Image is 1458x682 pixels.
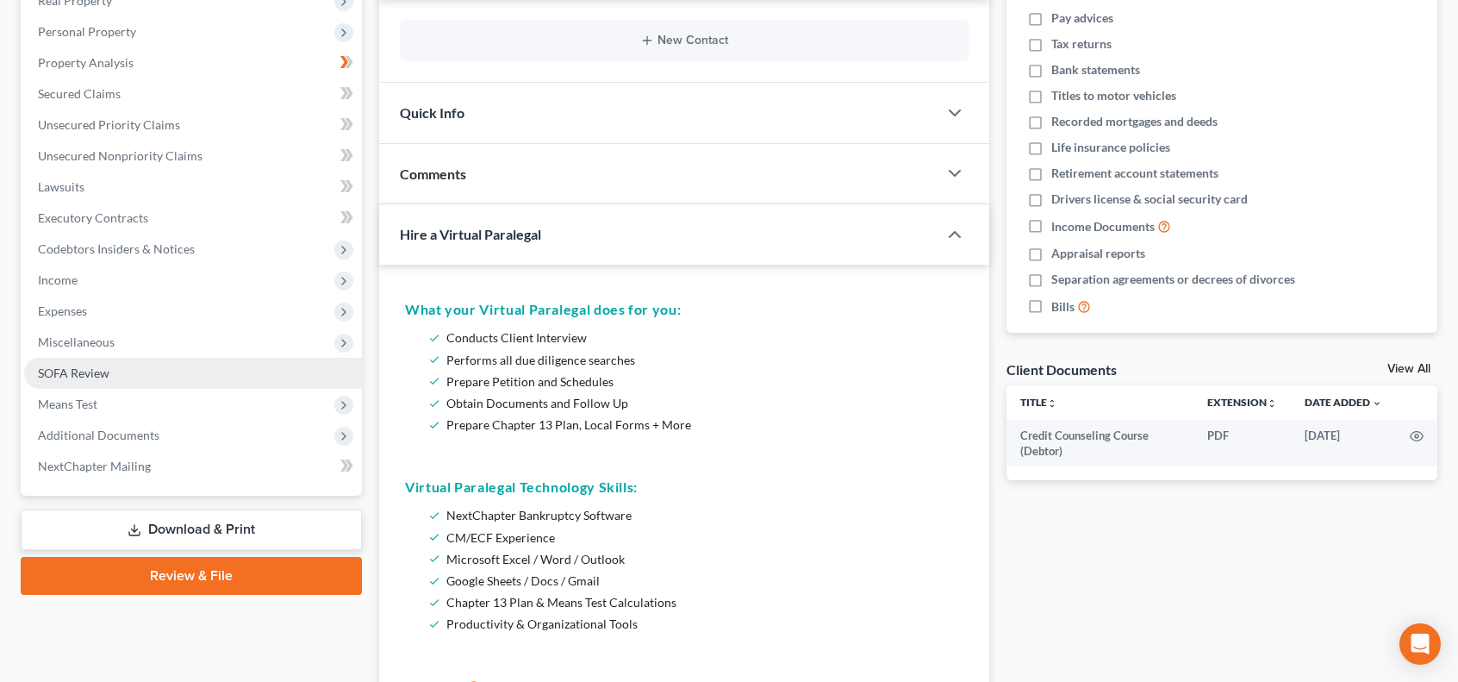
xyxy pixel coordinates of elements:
[1051,9,1113,27] span: Pay advices
[1020,396,1057,409] a: Titleunfold_more
[446,392,956,414] li: Obtain Documents and Follow Up
[1051,191,1248,208] span: Drivers license & social security card
[1387,363,1430,375] a: View All
[1051,61,1140,78] span: Bank statements
[38,241,195,256] span: Codebtors Insiders & Notices
[24,172,362,203] a: Lawsuits
[38,428,159,442] span: Additional Documents
[1305,396,1382,409] a: Date Added expand_more
[1051,298,1075,316] span: Bills
[1051,271,1295,288] span: Separation agreements or decrees of divorces
[1051,139,1170,156] span: Life insurance policies
[24,203,362,234] a: Executory Contracts
[414,34,955,47] button: New Contact
[446,570,956,591] li: Google Sheets / Docs / Gmail
[446,371,956,392] li: Prepare Petition and Schedules
[1051,87,1176,104] span: Titles to motor vehicles
[1399,623,1441,665] div: Open Intercom Messenger
[400,226,541,242] span: Hire a Virtual Paralegal
[38,210,148,225] span: Executory Contracts
[405,477,963,497] h5: Virtual Paralegal Technology Skills:
[405,299,963,320] h5: What your Virtual Paralegal does for you:
[38,86,121,101] span: Secured Claims
[1051,165,1218,182] span: Retirement account statements
[400,104,464,121] span: Quick Info
[24,47,362,78] a: Property Analysis
[38,55,134,70] span: Property Analysis
[1193,420,1291,467] td: PDF
[446,613,956,635] li: Productivity & Organizational Tools
[38,24,136,39] span: Personal Property
[38,335,115,349] span: Miscellaneous
[1047,398,1057,409] i: unfold_more
[1372,398,1382,409] i: expand_more
[446,527,956,548] li: CM/ECF Experience
[21,557,362,595] a: Review & File
[446,327,956,348] li: Conducts Client Interview
[38,272,78,287] span: Income
[38,397,97,411] span: Means Test
[1006,360,1117,379] div: Client Documents
[21,510,362,550] a: Download & Print
[1051,245,1145,262] span: Appraisal reports
[446,591,956,613] li: Chapter 13 Plan & Means Test Calculations
[446,548,956,570] li: Microsoft Excel / Word / Outlook
[38,366,109,380] span: SOFA Review
[1207,396,1277,409] a: Extensionunfold_more
[1267,398,1277,409] i: unfold_more
[38,148,202,163] span: Unsecured Nonpriority Claims
[38,459,151,473] span: NextChapter Mailing
[24,109,362,141] a: Unsecured Priority Claims
[1051,113,1218,130] span: Recorded mortgages and deeds
[446,414,956,435] li: Prepare Chapter 13 Plan, Local Forms + More
[1291,420,1396,467] td: [DATE]
[38,179,84,194] span: Lawsuits
[446,349,956,371] li: Performs all due diligence searches
[1051,218,1155,235] span: Income Documents
[38,303,87,318] span: Expenses
[38,117,180,132] span: Unsecured Priority Claims
[24,358,362,389] a: SOFA Review
[24,78,362,109] a: Secured Claims
[400,166,466,182] span: Comments
[446,504,956,526] li: NextChapter Bankruptcy Software
[24,141,362,172] a: Unsecured Nonpriority Claims
[1006,420,1193,467] td: Credit Counseling Course (Debtor)
[24,451,362,482] a: NextChapter Mailing
[1051,35,1112,53] span: Tax returns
